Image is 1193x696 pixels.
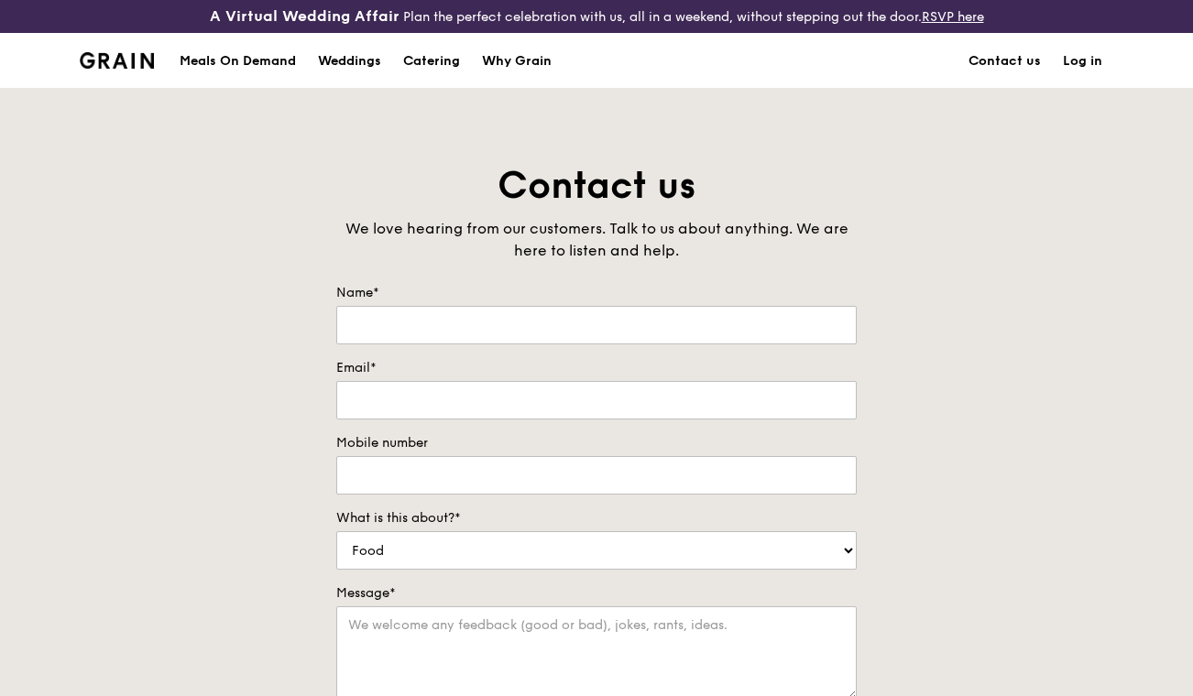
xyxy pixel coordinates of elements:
div: Meals On Demand [180,34,296,89]
label: Email* [336,359,857,377]
img: Grain [80,52,154,69]
a: RSVP here [922,9,984,25]
a: Log in [1052,34,1113,89]
a: GrainGrain [80,32,154,87]
label: What is this about?* [336,509,857,527]
div: Catering [403,34,460,89]
label: Message* [336,584,857,603]
a: Why Grain [471,34,563,89]
div: Why Grain [482,34,552,89]
a: Contact us [958,34,1052,89]
div: Plan the perfect celebration with us, all in a weekend, without stepping out the door. [199,7,994,26]
h1: Contact us [336,161,857,211]
a: Catering [392,34,471,89]
h3: A Virtual Wedding Affair [210,7,399,26]
label: Name* [336,284,857,302]
div: Weddings [318,34,381,89]
label: Mobile number [336,434,857,452]
a: Weddings [307,34,392,89]
div: We love hearing from our customers. Talk to us about anything. We are here to listen and help. [336,218,857,262]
